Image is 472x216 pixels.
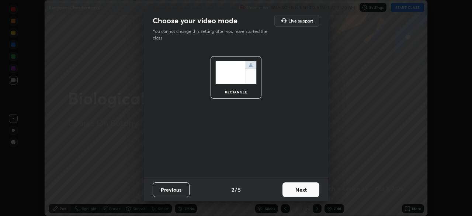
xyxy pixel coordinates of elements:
[288,18,313,23] h5: Live support
[153,16,237,25] h2: Choose your video mode
[282,182,319,197] button: Next
[232,186,234,193] h4: 2
[215,61,257,84] img: normalScreenIcon.ae25ed63.svg
[235,186,237,193] h4: /
[221,90,251,94] div: rectangle
[153,28,272,41] p: You cannot change this setting after you have started the class
[238,186,241,193] h4: 5
[153,182,190,197] button: Previous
